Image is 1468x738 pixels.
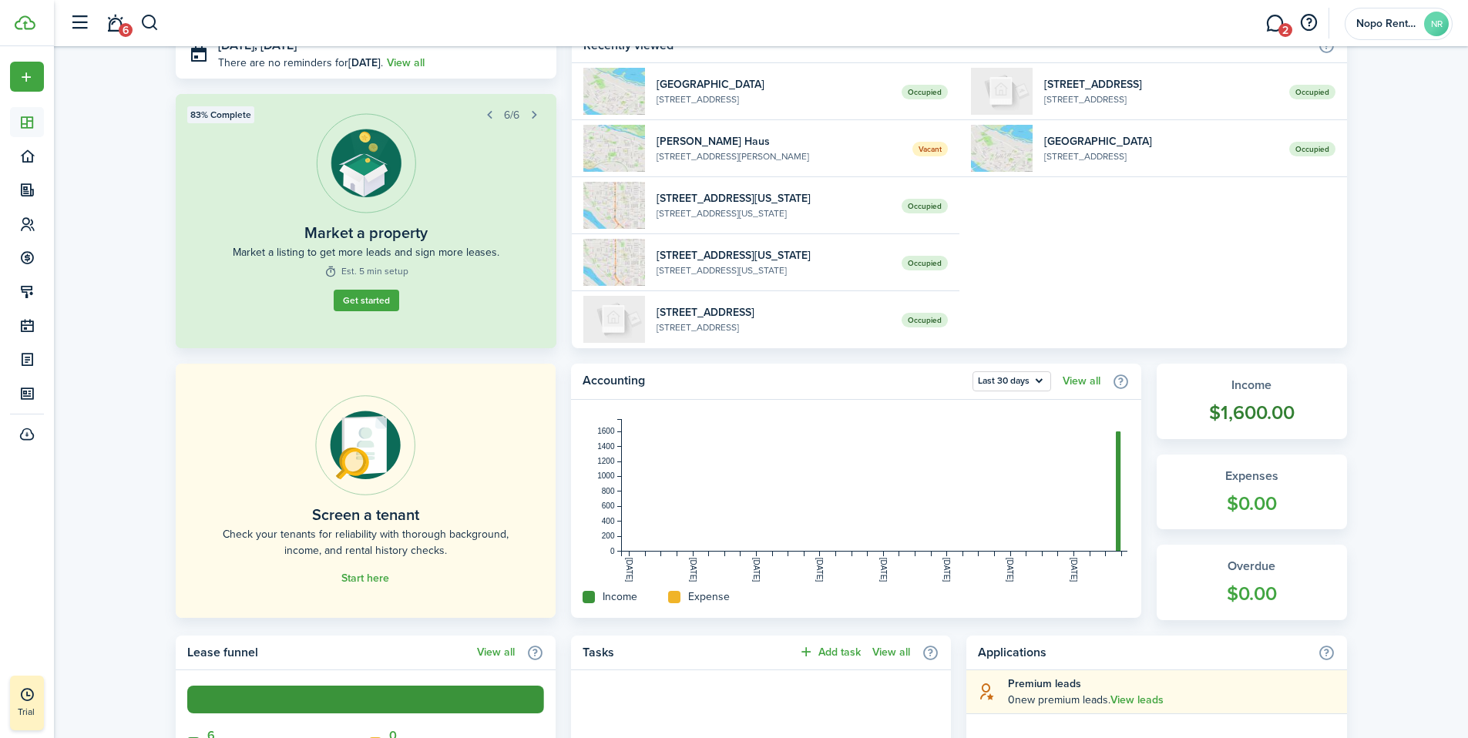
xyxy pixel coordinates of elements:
[1289,142,1335,156] span: Occupied
[210,526,521,559] home-placeholder-description: Check your tenants for reliability with thorough background, income, and rental history checks.
[334,290,399,311] a: Get started
[1260,4,1289,43] a: Messaging
[18,705,79,719] p: Trial
[602,517,615,525] tspan: 400
[1006,558,1014,582] tspan: [DATE]
[218,55,383,71] p: There are no reminders for .
[1356,18,1418,29] span: Nopo Rentals LLC
[190,108,251,122] span: 83% Complete
[973,371,1051,391] button: Open menu
[1008,692,1335,708] explanation-description: 0 new premium leads .
[1157,455,1347,530] a: Expenses$0.00
[657,92,890,106] widget-list-item-description: [STREET_ADDRESS]
[798,643,861,661] button: Add task
[603,589,637,605] home-widget-title: Income
[625,558,633,582] tspan: [DATE]
[1172,398,1332,428] widget-stats-count: $1,600.00
[597,442,615,451] tspan: 1400
[657,133,901,149] widget-list-item-title: [PERSON_NAME] Haus
[1157,364,1347,439] a: Income$1,600.00
[479,104,500,126] button: Prev step
[1172,376,1332,394] widget-stats-title: Income
[1289,85,1335,99] span: Occupied
[1424,12,1449,36] avatar-text: NR
[657,304,890,320] widget-list-item-title: [STREET_ADDRESS]
[65,8,94,38] button: Open sidebar
[597,471,615,480] tspan: 1000
[316,113,416,213] img: Listing
[15,15,35,30] img: TenantCloud
[233,244,499,260] widget-step-description: Market a listing to get more leads and sign more leases.
[879,558,888,582] tspan: [DATE]
[304,221,428,244] widget-step-title: Market a property
[341,572,389,585] a: Start here
[597,457,615,465] tspan: 1200
[100,4,129,43] a: Notifications
[324,264,408,278] widget-step-time: Est. 5 min setup
[602,487,615,495] tspan: 800
[583,239,645,286] img: 1
[602,532,615,540] tspan: 200
[657,320,890,334] widget-list-item-description: [STREET_ADDRESS]
[902,313,948,327] span: Occupied
[10,62,44,92] button: Open menu
[119,23,133,37] span: 6
[942,558,951,582] tspan: [DATE]
[657,149,901,163] widget-list-item-description: [STREET_ADDRESS][PERSON_NAME]
[971,68,1033,115] img: 2
[657,263,890,277] widget-list-item-description: [STREET_ADDRESS][US_STATE]
[973,371,1051,391] button: Last 30 days
[902,85,948,99] span: Occupied
[315,395,415,495] img: Online payments
[583,68,645,115] img: 1
[1063,375,1100,387] a: View all
[583,125,645,172] img: 1
[657,76,890,92] widget-list-item-title: [GEOGRAPHIC_DATA]
[312,503,419,526] home-placeholder-title: Screen a tenant
[477,646,515,659] a: View all
[523,104,545,126] button: Next step
[10,676,44,730] a: Trial
[1172,467,1332,485] widget-stats-title: Expenses
[752,558,761,582] tspan: [DATE]
[1044,149,1278,163] widget-list-item-description: [STREET_ADDRESS]
[978,683,996,700] i: soft
[1172,557,1332,575] widget-stats-title: Overdue
[688,558,697,582] tspan: [DATE]
[583,643,791,662] home-widget-title: Tasks
[387,55,425,71] a: View all
[1172,579,1332,609] widget-stats-count: $0.00
[1044,76,1278,92] widget-list-item-title: [STREET_ADDRESS]
[657,206,890,220] widget-list-item-description: [STREET_ADDRESS][US_STATE]
[1278,23,1292,37] span: 2
[583,371,965,391] home-widget-title: Accounting
[657,247,890,263] widget-list-item-title: [STREET_ADDRESS][US_STATE]
[597,427,615,435] tspan: 1600
[902,199,948,213] span: Occupied
[348,55,381,71] b: [DATE]
[1295,10,1322,36] button: Open resource center
[1157,545,1347,620] a: Overdue$0.00
[872,646,910,659] a: View all
[657,190,890,206] widget-list-item-title: [STREET_ADDRESS][US_STATE]
[583,296,645,343] img: 1
[602,502,615,510] tspan: 600
[1070,558,1078,582] tspan: [DATE]
[688,589,730,605] home-widget-title: Expense
[140,10,160,36] button: Search
[971,125,1033,172] img: 1
[583,182,645,229] img: 1
[1172,489,1332,518] widget-stats-count: $0.00
[1008,676,1335,692] explanation-title: Premium leads
[978,643,1309,662] home-widget-title: Applications
[815,558,824,582] tspan: [DATE]
[1044,92,1278,106] widget-list-item-description: [STREET_ADDRESS]
[1044,133,1278,149] widget-list-item-title: [GEOGRAPHIC_DATA]
[610,547,615,555] tspan: 0
[187,643,469,662] home-widget-title: Lease funnel
[912,142,948,156] span: Vacant
[902,256,948,270] span: Occupied
[504,107,519,123] span: 6/6
[1110,694,1164,706] a: View leads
